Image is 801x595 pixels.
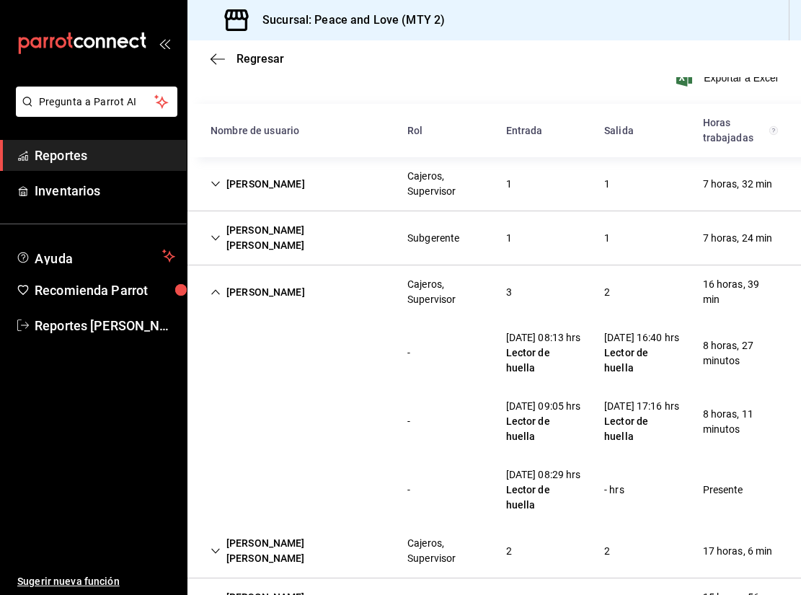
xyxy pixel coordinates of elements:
div: Cell [495,279,523,306]
div: Cell [199,348,222,359]
div: Cell [593,393,691,450]
span: Recomienda Parrot [35,281,175,300]
div: Cell [593,477,636,503]
button: Exportar a Excel [679,69,778,87]
div: - [407,414,410,429]
div: Cell [495,325,593,382]
span: Inventarios [35,181,175,200]
div: HeadCell [396,118,495,144]
div: Row [187,319,801,387]
div: Cell [199,171,317,198]
button: Pregunta a Parrot AI [16,87,177,117]
div: Cell [593,538,621,565]
div: Lector de huella [604,345,680,376]
h3: Sucursal: Peace and Love (MTY 2) [251,12,445,29]
div: [DATE] 08:13 hrs [506,330,582,345]
div: HeadCell [495,118,593,144]
div: Lector de huella [506,414,582,444]
div: Cell [396,163,495,205]
div: Cell [199,530,396,572]
div: HeadCell [691,110,790,151]
div: Cell [593,225,621,252]
div: HeadCell [199,118,396,144]
div: Cell [396,225,471,252]
a: Pregunta a Parrot AI [10,105,177,120]
div: Cell [593,279,621,306]
div: Head [187,104,801,157]
div: Cell [593,171,621,198]
div: Cell [396,530,495,572]
div: Row [187,211,801,265]
div: [DATE] 08:29 hrs [506,467,582,482]
div: Cell [691,225,784,252]
div: HeadCell [593,118,691,144]
button: Regresar [211,52,284,66]
div: Cell [691,171,784,198]
div: Cell [691,401,790,443]
div: Cell [495,171,523,198]
div: Cell [396,271,495,313]
div: [DATE] 09:05 hrs [506,399,582,414]
div: Cell [199,217,396,259]
span: Pregunta a Parrot AI [39,94,155,110]
div: Row [187,157,801,211]
div: [DATE] 17:16 hrs [604,399,680,414]
div: Cell [691,477,755,503]
span: Reportes [35,146,175,165]
div: Cell [199,279,317,306]
div: Cell [691,271,790,313]
div: Cajeros, Supervisor [407,536,483,566]
div: Cell [199,485,222,496]
div: Row [187,387,801,456]
button: open_drawer_menu [159,38,170,49]
div: Cell [396,340,422,366]
div: Cell [495,538,523,565]
div: Lector de huella [506,345,582,376]
div: - hrs [604,482,624,498]
div: - [407,482,410,498]
div: Cell [495,462,593,519]
span: Ayuda [35,247,156,265]
div: Cell [593,325,691,382]
span: Regresar [236,52,284,66]
div: Row [187,456,801,524]
div: - [407,345,410,361]
div: Row [187,265,801,319]
div: Cell [199,416,222,428]
svg: El total de horas trabajadas por usuario es el resultado de la suma redondeada del registro de ho... [769,125,778,136]
div: Cell [691,538,784,565]
div: Cell [396,408,422,435]
div: [DATE] 16:40 hrs [604,330,680,345]
span: Sugerir nueva función [17,574,175,589]
div: Cell [495,393,593,450]
div: Cell [396,477,422,503]
div: Row [187,524,801,578]
span: Reportes [PERSON_NAME] [PERSON_NAME] [35,316,175,335]
div: Cell [691,332,790,374]
div: Cajeros, Supervisor [407,169,483,199]
div: Lector de huella [506,482,582,513]
div: Lector de huella [604,414,680,444]
div: Subgerente [407,231,459,246]
div: Cajeros, Supervisor [407,277,483,307]
div: Cell [495,225,523,252]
